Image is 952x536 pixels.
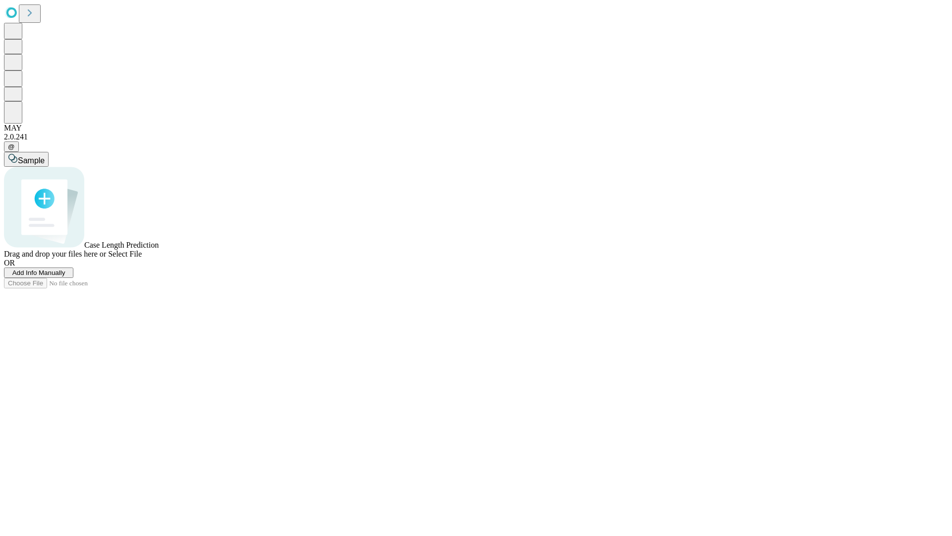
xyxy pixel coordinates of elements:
div: 2.0.241 [4,133,948,141]
span: Select File [108,250,142,258]
span: OR [4,259,15,267]
span: Add Info Manually [12,269,65,276]
span: Sample [18,156,45,165]
span: Case Length Prediction [84,241,159,249]
span: @ [8,143,15,150]
span: Drag and drop your files here or [4,250,106,258]
button: Add Info Manually [4,268,73,278]
button: Sample [4,152,49,167]
button: @ [4,141,19,152]
div: MAY [4,124,948,133]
